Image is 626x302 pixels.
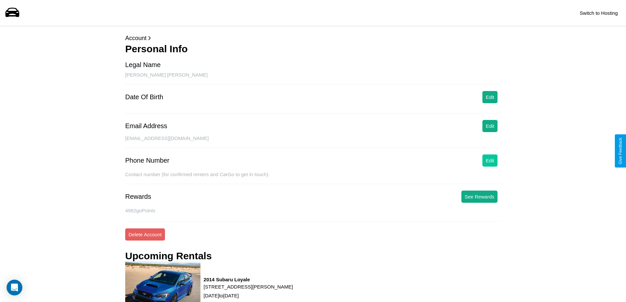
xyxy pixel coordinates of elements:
button: Edit [482,91,498,103]
h3: Personal Info [125,43,501,55]
button: Switch to Hosting [576,7,621,19]
div: Phone Number [125,157,170,164]
h3: 2014 Subaru Loyale [204,277,293,282]
div: Legal Name [125,61,161,69]
button: Edit [482,154,498,167]
p: 4982 goPoints [125,206,501,215]
p: [DATE] to [DATE] [204,291,293,300]
button: See Rewards [461,191,498,203]
div: Contact number (for confirmed renters and CarGo to get in touch). [125,172,501,184]
div: Rewards [125,193,151,200]
div: Email Address [125,122,167,130]
p: [STREET_ADDRESS][PERSON_NAME] [204,282,293,291]
h3: Upcoming Rentals [125,250,212,262]
button: Delete Account [125,228,165,241]
div: Date Of Birth [125,93,163,101]
button: Edit [482,120,498,132]
div: Open Intercom Messenger [7,280,22,295]
p: Account [125,33,501,43]
div: [PERSON_NAME] [PERSON_NAME] [125,72,501,84]
div: [EMAIL_ADDRESS][DOMAIN_NAME] [125,135,501,148]
div: Give Feedback [618,138,623,164]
